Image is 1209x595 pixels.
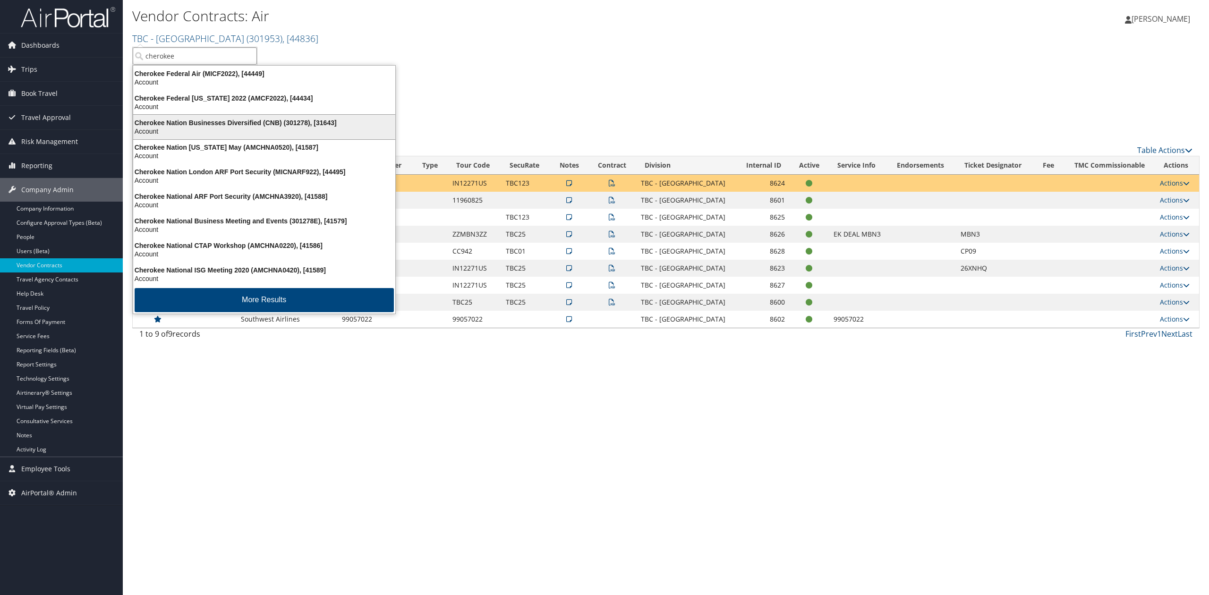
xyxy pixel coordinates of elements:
span: [PERSON_NAME] [1132,14,1190,24]
td: 11960825 [448,192,501,209]
a: Last [1178,329,1192,339]
td: TBC25 [501,294,550,311]
a: Actions [1160,297,1190,306]
td: 8628 [735,243,790,260]
th: Notes: activate to sort column ascending [550,156,588,175]
td: TBC25 [501,277,550,294]
td: TBC - [GEOGRAPHIC_DATA] [636,192,735,209]
div: Account [128,225,401,234]
a: Prev [1141,329,1157,339]
a: Next [1161,329,1178,339]
div: Account [128,201,401,209]
a: Actions [1160,178,1190,187]
td: 99057022 [337,311,414,328]
a: Actions [1160,229,1190,238]
div: Cherokee National ARF Port Security (AMCHNA3920), [41588] [128,192,401,201]
a: 1 [1157,329,1161,339]
td: TBC25 [501,260,550,277]
span: , [ 44836 ] [282,32,318,45]
a: Actions [1160,212,1190,221]
td: 8601 [735,192,790,209]
div: Account [128,78,401,86]
div: Cherokee National ISG Meeting 2020 (AMCHNA0420), [41589] [128,266,401,274]
a: Actions [1160,314,1190,323]
th: Tour Code: activate to sort column ascending [448,156,501,175]
span: 9 [168,329,172,339]
a: First [1125,329,1141,339]
div: Cherokee National Business Meeting and Events (301278E), [41579] [128,217,401,225]
td: IN12271US [448,175,501,192]
div: Cherokee National CTAP Workshop (AMCHNA0220), [41586] [128,241,401,250]
th: Division: activate to sort column ascending [636,156,735,175]
td: TBC - [GEOGRAPHIC_DATA] [636,209,735,226]
div: Cherokee Nation London ARF Port Security (MICNARF922), [44495] [128,168,401,176]
td: TBC - [GEOGRAPHIC_DATA] [636,226,735,243]
a: [PERSON_NAME] [1125,5,1200,33]
img: airportal-logo.png [21,6,115,28]
div: Cherokee Nation [US_STATE] May (AMCHNA0520), [41587] [128,143,401,152]
td: 8623 [735,260,790,277]
td: CP09 [956,243,1034,260]
th: TMC Commissionable: activate to sort column ascending [1064,156,1155,175]
a: Table Actions [1137,145,1192,155]
div: Cherokee Nation Businesses Diversified (CNB) (301278), [31643] [128,119,401,127]
div: Cherokee Federal [US_STATE] 2022 (AMCF2022), [44434] [128,94,401,102]
input: Search Accounts [133,47,257,65]
td: IN12271US [448,277,501,294]
td: 99057022 [829,311,888,328]
th: Ticket Designator: activate to sort column ascending [956,156,1034,175]
td: TBC - [GEOGRAPHIC_DATA] [636,277,735,294]
td: 99057022 [448,311,501,328]
div: There is [132,103,1200,129]
td: TBC - [GEOGRAPHIC_DATA] [636,260,735,277]
a: Actions [1160,246,1190,255]
td: TBC25 [501,226,550,243]
a: Actions [1160,263,1190,272]
h1: Vendor Contracts: Air [132,6,844,26]
td: TBC - [GEOGRAPHIC_DATA] [636,294,735,311]
td: 8625 [735,209,790,226]
div: Account [128,127,401,136]
td: TBC123 [501,175,550,192]
td: IN12271US [448,260,501,277]
th: Endorsements: activate to sort column ascending [888,156,956,175]
span: Trips [21,58,37,81]
a: TBC - [GEOGRAPHIC_DATA] [132,32,318,45]
td: MBN3 [956,226,1034,243]
th: Actions [1155,156,1199,175]
td: ZZMBN3ZZ [448,226,501,243]
td: TBC123 [501,209,550,226]
td: 26XNHQ [956,260,1034,277]
td: 8624 [735,175,790,192]
td: 8626 [735,226,790,243]
div: Account [128,152,401,160]
a: Actions [1160,280,1190,289]
td: 8600 [735,294,790,311]
div: Cherokee Federal Air (MICF2022), [44449] [128,69,401,78]
div: Account [128,274,401,283]
td: TBC - [GEOGRAPHIC_DATA] [636,243,735,260]
span: Employee Tools [21,457,70,481]
span: Company Admin [21,178,74,202]
span: AirPortal® Admin [21,481,77,505]
th: Contract: activate to sort column ascending [588,156,636,175]
div: 1 to 9 of records [139,328,392,344]
a: Actions [1160,195,1190,204]
th: Internal ID: activate to sort column ascending [735,156,790,175]
span: Book Travel [21,82,58,105]
th: Service Info: activate to sort column ascending [829,156,888,175]
th: Type: activate to sort column ascending [414,156,448,175]
td: TBC25 [448,294,501,311]
th: Active: activate to sort column ascending [790,156,829,175]
td: 8602 [735,311,790,328]
th: Fee: activate to sort column ascending [1034,156,1064,175]
span: Travel Approval [21,106,71,129]
td: EK DEAL MBN3 [829,226,888,243]
span: Reporting [21,154,52,178]
td: Southwest Airlines [236,311,337,328]
td: CC942 [448,243,501,260]
td: 8627 [735,277,790,294]
div: Account [128,176,401,185]
td: TBC - [GEOGRAPHIC_DATA] [636,311,735,328]
div: Account [128,250,401,258]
